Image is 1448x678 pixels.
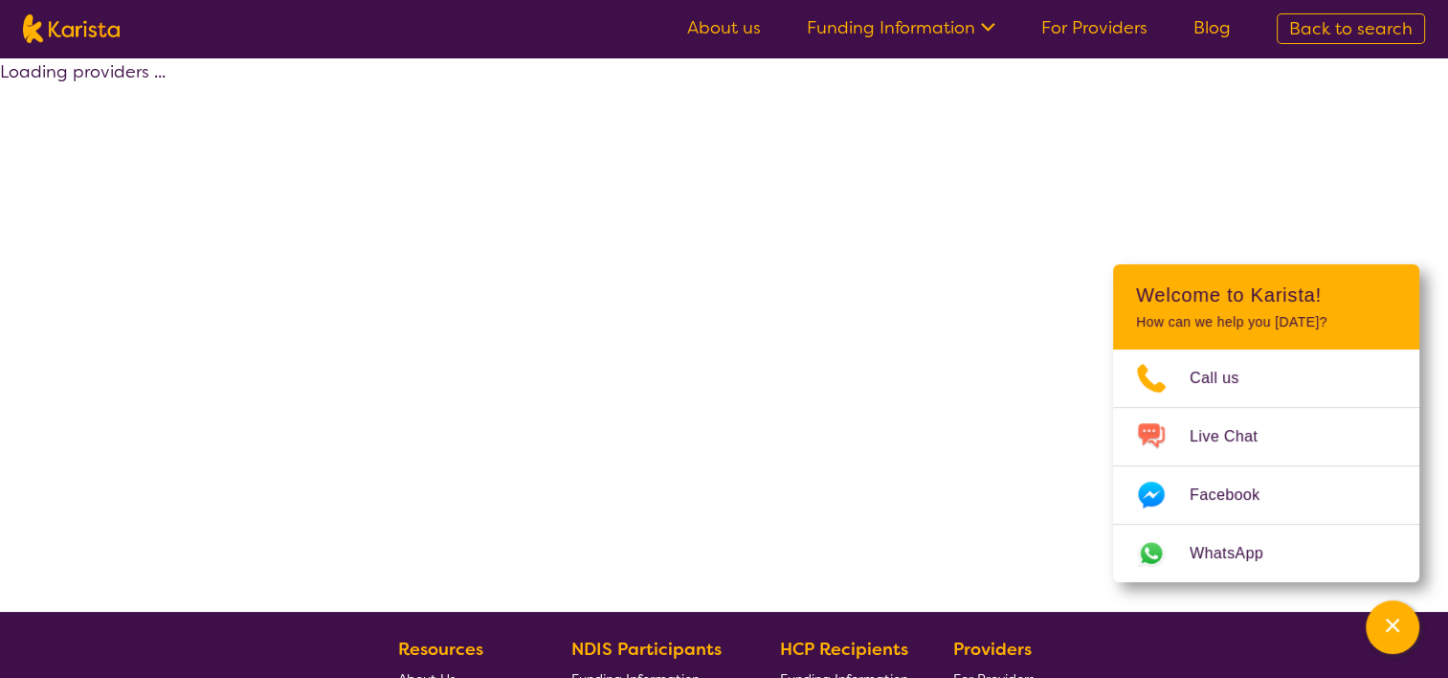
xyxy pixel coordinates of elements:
div: Channel Menu [1113,264,1419,582]
span: Facebook [1190,481,1282,509]
a: Web link opens in a new tab. [1113,525,1419,582]
a: About us [687,16,761,39]
span: Back to search [1289,17,1413,40]
b: Resources [398,638,483,661]
b: NDIS Participants [571,638,722,661]
span: Live Chat [1190,422,1281,451]
p: How can we help you [DATE]? [1136,314,1396,330]
b: Providers [953,638,1032,661]
img: Karista logo [23,14,120,43]
a: Blog [1193,16,1231,39]
span: Call us [1190,364,1262,393]
a: Funding Information [807,16,995,39]
button: Channel Menu [1366,600,1419,654]
h2: Welcome to Karista! [1136,283,1396,306]
ul: Choose channel [1113,350,1419,582]
span: WhatsApp [1190,539,1286,568]
a: For Providers [1041,16,1147,39]
b: HCP Recipients [780,638,908,661]
a: Back to search [1277,13,1425,44]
